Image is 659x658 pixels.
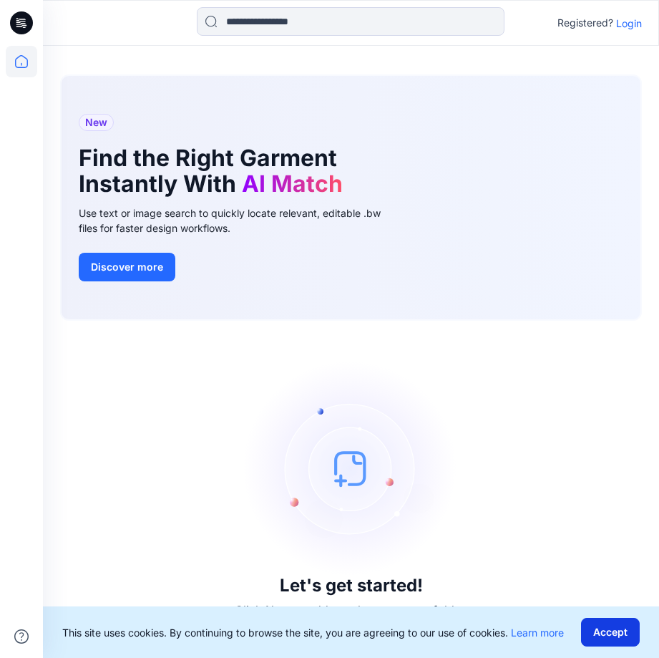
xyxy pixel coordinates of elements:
img: empty-state-image.svg [244,361,459,576]
button: Discover more [79,253,175,281]
h3: Let's get started! [280,576,423,596]
a: Learn more [511,626,564,639]
button: Accept [581,618,640,647]
h1: Find the Right Garment Instantly With [79,145,379,197]
p: Click New to add a style or create a folder. [235,601,468,619]
p: This site uses cookies. By continuing to browse the site, you are agreeing to our use of cookies. [62,625,564,640]
span: AI Match [242,170,343,198]
div: Use text or image search to quickly locate relevant, editable .bw files for faster design workflows. [79,205,401,236]
p: Login [616,16,642,31]
span: New [85,114,107,131]
p: Registered? [557,14,613,32]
